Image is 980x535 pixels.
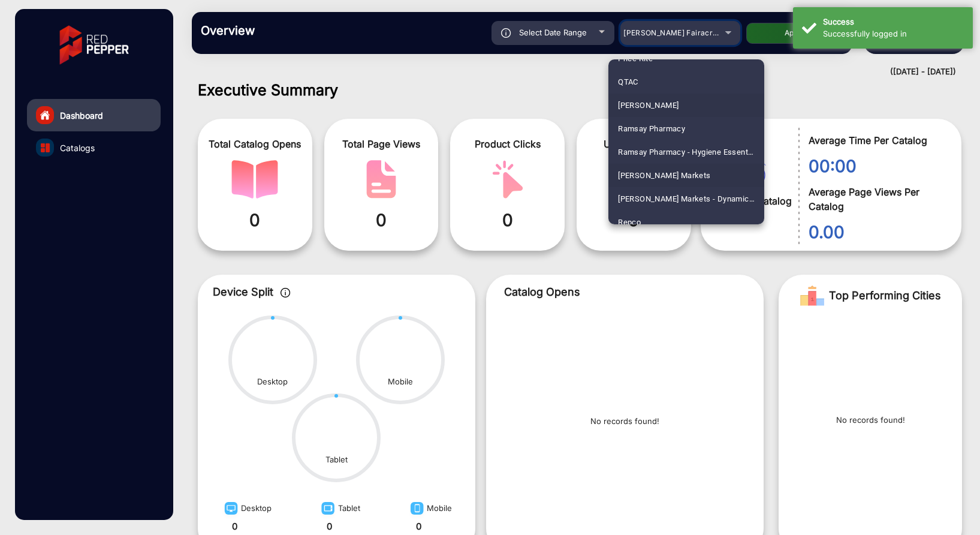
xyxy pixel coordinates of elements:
span: [PERSON_NAME] Markets [618,164,711,187]
span: Ramsay Pharmacy - Hygiene Essentials [618,140,755,164]
span: [PERSON_NAME] [618,94,679,117]
div: Successfully logged in [823,28,964,40]
div: Success [823,16,964,28]
span: Repco [618,211,641,234]
span: [PERSON_NAME] Markets - Dynamic E-commerce Edition [618,187,755,211]
span: QTAC [618,70,638,94]
span: Ramsay Pharmacy [618,117,685,140]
